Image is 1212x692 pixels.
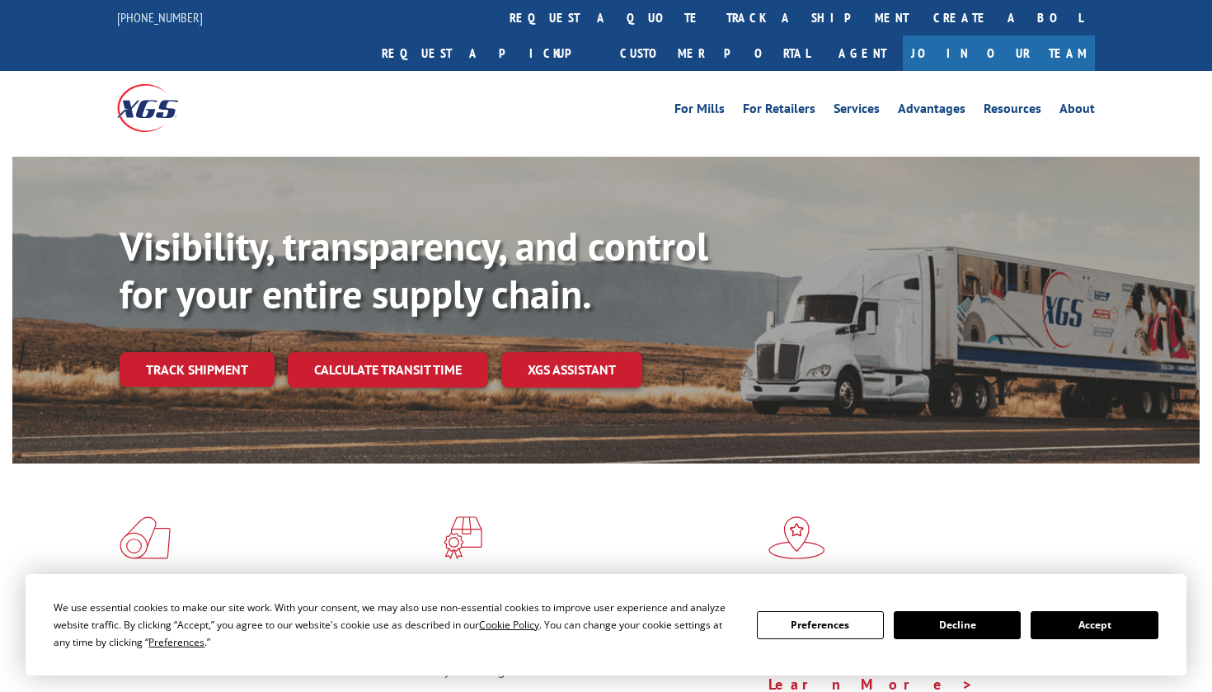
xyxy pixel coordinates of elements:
[822,35,903,71] a: Agent
[501,352,642,388] a: XGS ASSISTANT
[369,35,608,71] a: Request a pickup
[984,102,1041,120] a: Resources
[903,35,1095,71] a: Join Our Team
[1031,611,1158,639] button: Accept
[288,352,488,388] a: Calculate transit time
[120,220,708,319] b: Visibility, transparency, and control for your entire supply chain.
[894,611,1021,639] button: Decline
[757,611,884,639] button: Preferences
[768,572,1080,620] h1: Flagship Distribution Model
[120,516,171,559] img: xgs-icon-total-supply-chain-intelligence-red
[120,620,430,679] span: As an industry carrier of choice, XGS has brought innovation and dedication to flooring logistics...
[768,516,825,559] img: xgs-icon-flagship-distribution-model-red
[54,599,736,651] div: We use essential cookies to make our site work. With your consent, we may also use non-essential ...
[444,572,755,620] h1: Specialized Freight Experts
[26,574,1186,676] div: Cookie Consent Prompt
[674,102,725,120] a: For Mills
[834,102,880,120] a: Services
[148,635,204,649] span: Preferences
[117,9,203,26] a: [PHONE_NUMBER]
[608,35,822,71] a: Customer Portal
[898,102,965,120] a: Advantages
[120,572,431,620] h1: Flooring Logistics Solutions
[479,618,539,632] span: Cookie Policy
[120,352,275,387] a: Track shipment
[1059,102,1095,120] a: About
[743,102,815,120] a: For Retailers
[444,516,482,559] img: xgs-icon-focused-on-flooring-red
